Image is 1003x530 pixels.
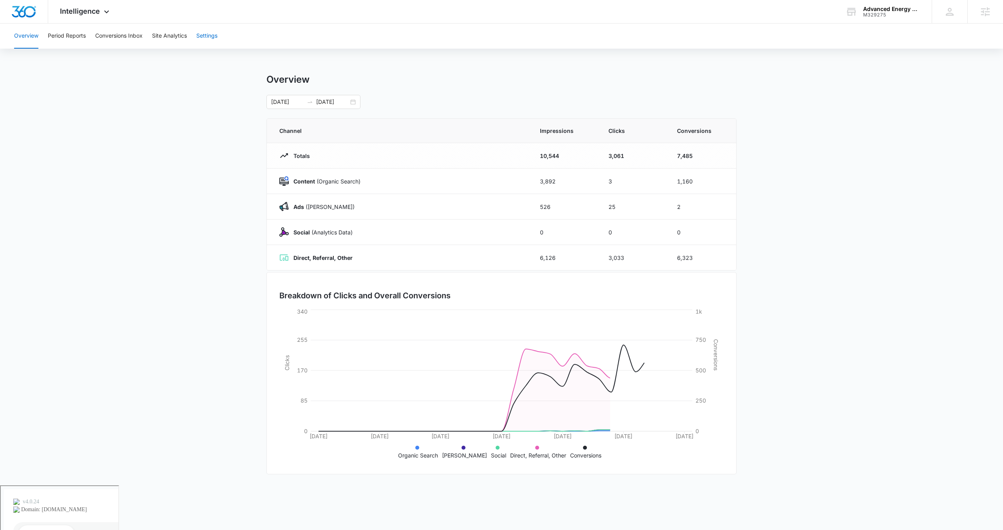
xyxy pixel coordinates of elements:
p: [PERSON_NAME] [442,451,487,459]
div: v 4.0.24 [22,13,38,19]
tspan: 250 [695,397,706,404]
td: 0 [530,220,599,245]
tspan: 255 [297,336,308,343]
tspan: [DATE] [492,433,511,439]
strong: Direct, Referral, Other [293,254,353,261]
button: Period Reports [48,24,86,49]
button: Overview [14,24,38,49]
tspan: 0 [304,428,308,434]
td: 3,892 [530,169,599,194]
span: swap-right [307,99,313,105]
td: 0 [599,220,668,245]
td: 3 [599,169,668,194]
button: Settings [196,24,217,49]
img: tab_domain_overview_orange.svg [21,45,27,52]
td: 2 [668,194,736,220]
tspan: Clicks [284,355,290,370]
tspan: 500 [695,367,706,374]
tspan: [DATE] [554,433,572,439]
tspan: 1k [695,308,702,315]
p: Social [491,451,506,459]
td: 1,160 [668,169,736,194]
tspan: [DATE] [310,433,328,439]
td: 25 [599,194,668,220]
tspan: [DATE] [371,433,389,439]
img: Ads [279,202,289,211]
p: Organic Search [398,451,438,459]
p: ([PERSON_NAME]) [289,203,355,211]
td: 3,033 [599,245,668,270]
h3: Breakdown of Clicks and Overall Conversions [279,290,451,301]
p: (Analytics Data) [289,228,353,236]
td: 10,544 [530,143,599,169]
span: Channel [279,127,521,135]
div: Domain Overview [30,46,70,51]
tspan: Conversions [713,339,719,370]
img: tab_keywords_by_traffic_grey.svg [78,45,84,52]
td: 7,485 [668,143,736,169]
td: 6,126 [530,245,599,270]
div: Keywords by Traffic [87,46,132,51]
tspan: [DATE] [431,433,449,439]
tspan: [DATE] [614,433,632,439]
td: 0 [668,220,736,245]
strong: Content [293,178,315,185]
tspan: 170 [297,367,308,374]
span: Impressions [540,127,590,135]
img: logo_orange.svg [13,13,19,19]
p: Direct, Referral, Other [510,451,566,459]
p: (Organic Search) [289,177,360,185]
div: account id [863,12,920,18]
button: Conversions Inbox [95,24,143,49]
span: Conversions [677,127,724,135]
div: account name [863,6,920,12]
input: Start date [271,98,304,106]
strong: Ads [293,203,304,210]
td: 6,323 [668,245,736,270]
img: Social [279,227,289,237]
div: Domain: [DOMAIN_NAME] [20,20,86,27]
span: Intelligence [60,7,100,15]
td: 526 [530,194,599,220]
h1: Overview [266,74,310,85]
strong: Social [293,229,310,236]
button: Site Analytics [152,24,187,49]
span: to [307,99,313,105]
p: Conversions [570,451,601,459]
tspan: 750 [695,336,706,343]
tspan: [DATE] [675,433,693,439]
span: Clicks [608,127,658,135]
img: Content [279,176,289,186]
p: Totals [289,152,310,160]
tspan: 0 [695,428,699,434]
td: 3,061 [599,143,668,169]
input: End date [316,98,349,106]
img: website_grey.svg [13,20,19,27]
tspan: 85 [301,397,308,404]
tspan: 340 [297,308,308,315]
